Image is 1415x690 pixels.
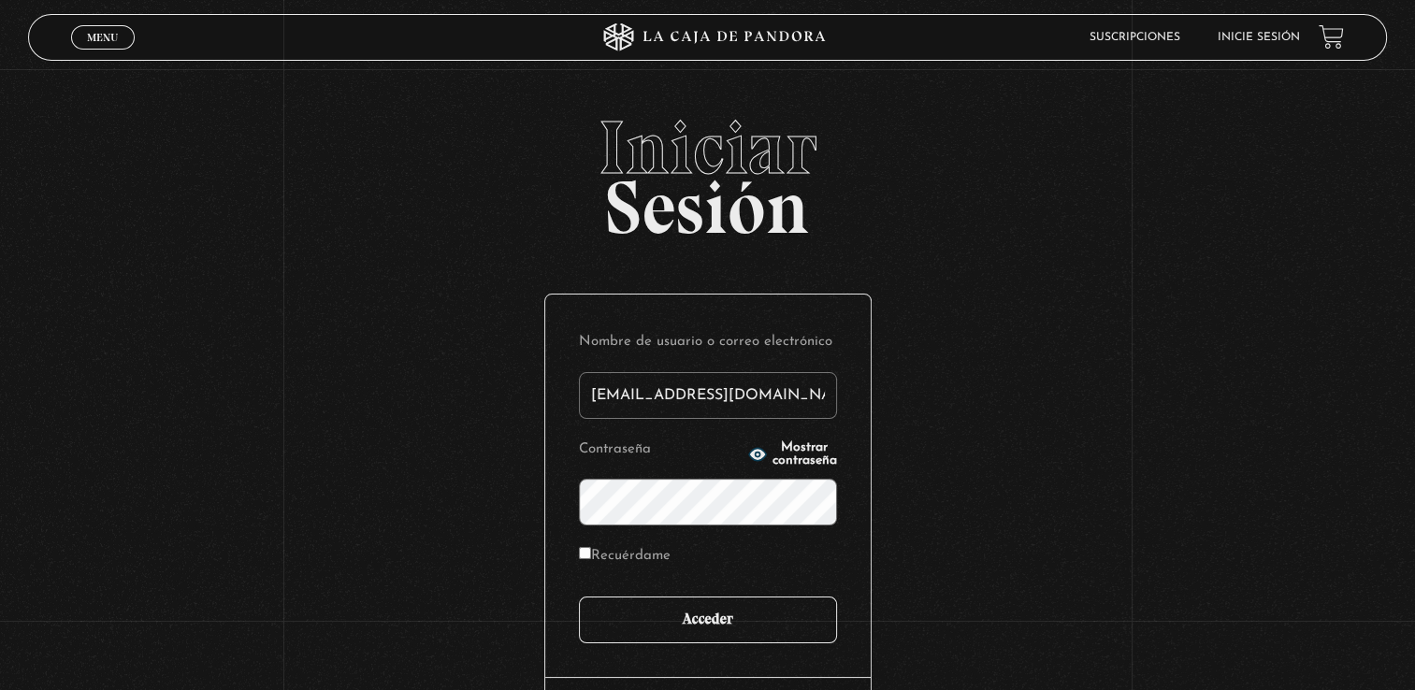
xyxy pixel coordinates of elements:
input: Acceder [579,597,837,643]
span: Mostrar contraseña [772,441,837,467]
a: View your shopping cart [1319,24,1344,50]
label: Contraseña [579,436,743,465]
label: Recuérdame [579,542,671,571]
a: Suscripciones [1090,32,1180,43]
span: Menu [87,32,118,43]
span: Cerrar [80,48,124,61]
span: Iniciar [28,110,1387,185]
a: Inicie sesión [1218,32,1300,43]
h2: Sesión [28,110,1387,230]
input: Recuérdame [579,547,591,559]
button: Mostrar contraseña [748,441,837,467]
label: Nombre de usuario o correo electrónico [579,328,837,357]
